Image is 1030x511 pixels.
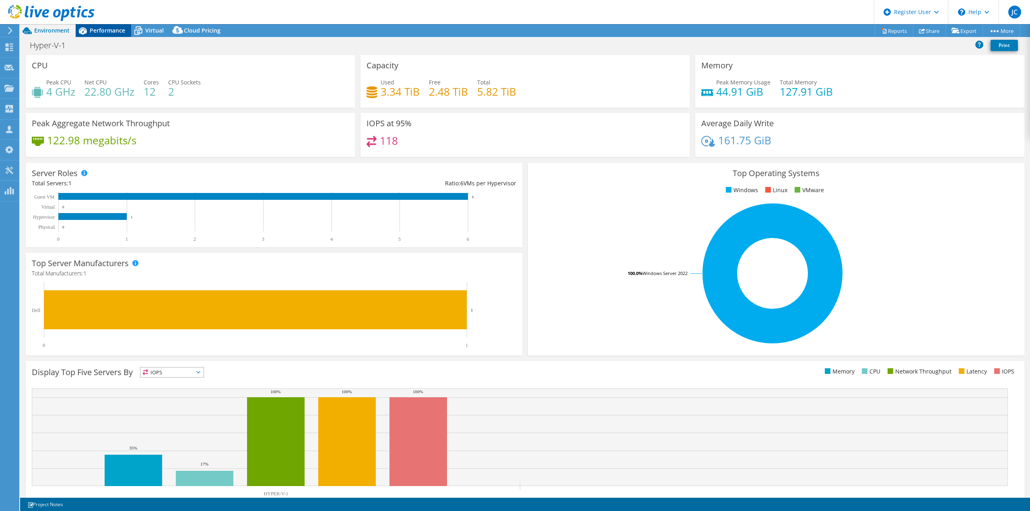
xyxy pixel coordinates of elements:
h3: Average Daily Write [701,119,774,128]
text: 3 [262,236,264,242]
h3: Top Server Manufacturers [32,259,129,268]
h4: 127.91 GiB [780,87,833,96]
h4: 44.91 GiB [716,87,770,96]
a: Reports [875,25,913,37]
text: 0 [62,205,64,209]
h4: 22.80 GHz [84,87,134,96]
li: IOPS [992,367,1014,376]
span: Total [477,78,490,86]
li: Linux [763,186,787,195]
svg: \n [958,8,965,16]
h3: Peak Aggregate Network Throughput [32,119,170,128]
li: CPU [860,367,880,376]
li: Windows [724,186,758,195]
span: Environment [34,27,70,34]
li: Network Throughput [886,367,952,376]
span: CPU Sockets [168,78,201,86]
text: Guest VM [34,194,54,200]
span: Cores [144,78,159,86]
tspan: 100.0% [628,270,643,276]
text: Hypervisor [33,214,55,220]
span: Peak CPU [46,78,71,86]
text: 1 [131,215,133,219]
text: 5 [398,236,401,242]
a: Project Notes [22,499,69,509]
text: HYPER-V-1 [264,491,288,497]
text: 1 [126,236,128,242]
text: 17% [200,462,208,466]
h3: Capacity [367,61,398,70]
h4: 2 [168,87,201,96]
h4: 12 [144,87,159,96]
text: 35% [129,445,137,450]
text: 100% [413,389,423,394]
text: 4 [330,236,333,242]
li: VMware [793,186,824,195]
h4: 3.34 TiB [381,87,420,96]
span: Performance [90,27,125,34]
a: More [983,25,1020,37]
text: 1 [471,308,473,312]
h4: 118 [380,136,398,145]
text: 0 [43,343,45,348]
text: 0 [57,236,60,242]
h4: 122.98 megabits/s [47,136,136,145]
tspan: Windows Server 2022 [643,270,688,276]
h4: Total Manufacturers: [32,269,516,278]
span: Net CPU [84,78,107,86]
span: Cloud Pricing [184,27,220,34]
span: 1 [83,269,87,277]
span: Used [381,78,394,86]
a: Print [991,40,1018,51]
text: Physical [38,224,55,230]
text: Dell [32,308,40,313]
div: Ratio: VMs per Hypervisor [274,179,516,188]
a: Export [946,25,983,37]
text: 100% [342,389,352,394]
span: JC [1008,6,1021,18]
h1: Hyper-V-1 [26,41,78,50]
h4: 161.75 GiB [718,136,771,145]
text: Virtual [41,204,55,210]
span: Peak Memory Usage [716,78,770,86]
span: Free [429,78,441,86]
text: 6 [467,236,469,242]
a: Share [913,25,946,37]
li: Latency [957,367,987,376]
h3: Server Roles [32,169,78,178]
span: 6 [460,179,463,187]
h4: 5.82 TiB [477,87,516,96]
h4: 4 GHz [46,87,75,96]
h3: Top Operating Systems [534,169,1018,178]
text: 0 [62,225,64,229]
span: IOPS [140,367,204,377]
span: 1 [68,179,72,187]
text: 6 [472,195,474,199]
li: Memory [823,367,855,376]
h3: IOPS at 95% [367,119,412,128]
text: 100% [270,389,281,394]
h4: 2.48 TiB [429,87,468,96]
text: 1 [466,343,468,348]
span: Total Memory [780,78,817,86]
h3: Memory [701,61,733,70]
span: Virtual [145,27,164,34]
h3: CPU [32,61,48,70]
div: Total Servers: [32,179,274,188]
text: 2 [194,236,196,242]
